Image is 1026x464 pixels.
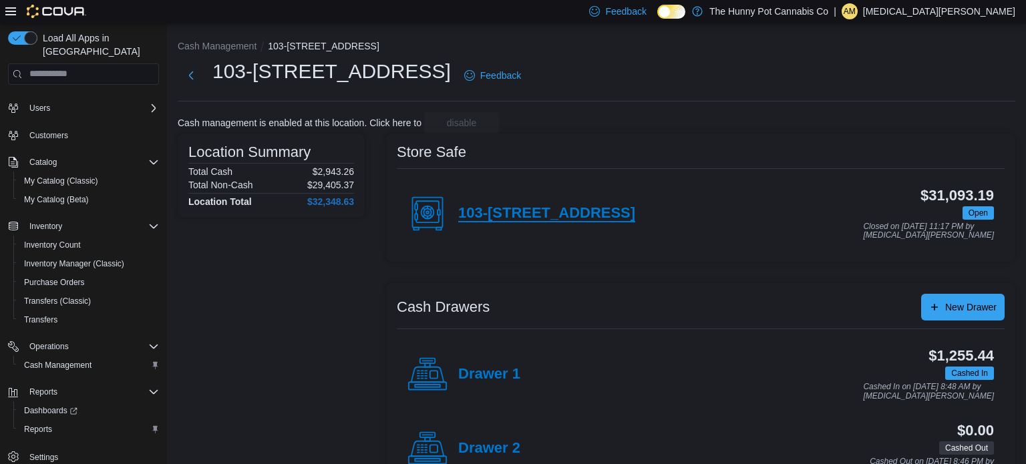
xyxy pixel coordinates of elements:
[945,300,997,314] span: New Drawer
[188,180,253,190] h6: Total Non-Cash
[19,293,159,309] span: Transfers (Classic)
[19,256,159,272] span: Inventory Manager (Classic)
[24,314,57,325] span: Transfers
[19,274,90,290] a: Purchase Orders
[37,31,159,58] span: Load All Apps in [GEOGRAPHIC_DATA]
[19,237,86,253] a: Inventory Count
[29,103,50,113] span: Users
[188,196,252,207] h4: Location Total
[19,421,159,437] span: Reports
[178,39,1015,55] nav: An example of EuiBreadcrumbs
[307,196,354,207] h4: $32,348.63
[19,256,130,272] a: Inventory Manager (Classic)
[178,118,421,128] p: Cash management is enabled at this location. Click here to
[863,222,994,240] p: Closed on [DATE] 11:17 PM by [MEDICAL_DATA][PERSON_NAME]
[945,367,994,380] span: Cashed In
[3,383,164,401] button: Reports
[268,41,379,51] button: 103-[STREET_ADDRESS]
[19,421,57,437] a: Reports
[928,348,994,364] h3: $1,255.44
[834,3,836,19] p: |
[188,144,311,160] h3: Location Summary
[178,62,204,89] button: Next
[969,207,988,219] span: Open
[27,5,86,18] img: Cova
[212,58,451,85] h1: 103-[STREET_ADDRESS]
[178,41,256,51] button: Cash Management
[307,180,354,190] p: $29,405.37
[13,273,164,292] button: Purchase Orders
[24,154,62,170] button: Catalog
[24,154,159,170] span: Catalog
[24,338,74,355] button: Operations
[480,69,521,82] span: Feedback
[188,166,232,177] h6: Total Cash
[13,292,164,310] button: Transfers (Classic)
[3,217,164,236] button: Inventory
[19,293,96,309] a: Transfers (Classic)
[458,205,635,222] h4: 103-[STREET_ADDRESS]
[657,5,685,19] input: Dark Mode
[605,5,646,18] span: Feedback
[24,338,159,355] span: Operations
[939,441,994,455] span: Cashed Out
[29,341,69,352] span: Operations
[29,452,58,463] span: Settings
[19,403,159,419] span: Dashboards
[951,367,988,379] span: Cashed In
[13,254,164,273] button: Inventory Manager (Classic)
[3,99,164,118] button: Users
[397,299,490,315] h3: Cash Drawers
[24,405,77,416] span: Dashboards
[24,258,124,269] span: Inventory Manager (Classic)
[24,424,52,435] span: Reports
[424,112,499,134] button: disable
[447,116,476,130] span: disable
[3,153,164,172] button: Catalog
[19,357,97,373] a: Cash Management
[24,240,81,250] span: Inventory Count
[24,296,91,306] span: Transfers (Classic)
[13,356,164,375] button: Cash Management
[24,384,63,400] button: Reports
[920,188,994,204] h3: $31,093.19
[24,100,159,116] span: Users
[29,387,57,397] span: Reports
[24,218,67,234] button: Inventory
[945,442,988,454] span: Cashed Out
[19,312,159,328] span: Transfers
[957,423,994,439] h3: $0.00
[709,3,828,19] p: The Hunny Pot Cannabis Co
[19,173,104,189] a: My Catalog (Classic)
[863,3,1015,19] p: [MEDICAL_DATA][PERSON_NAME]
[313,166,354,177] p: $2,943.26
[24,194,89,205] span: My Catalog (Beta)
[13,190,164,209] button: My Catalog (Beta)
[842,3,858,19] div: Alexia Mainiero
[19,173,159,189] span: My Catalog (Classic)
[13,310,164,329] button: Transfers
[397,144,466,160] h3: Store Safe
[844,3,856,19] span: AM
[19,192,159,208] span: My Catalog (Beta)
[24,277,85,288] span: Purchase Orders
[921,294,1005,320] button: New Drawer
[19,357,159,373] span: Cash Management
[458,440,520,457] h4: Drawer 2
[459,62,526,89] a: Feedback
[24,218,159,234] span: Inventory
[29,130,68,141] span: Customers
[13,236,164,254] button: Inventory Count
[3,126,164,145] button: Customers
[19,237,159,253] span: Inventory Count
[24,127,159,144] span: Customers
[3,337,164,356] button: Operations
[24,100,55,116] button: Users
[19,192,94,208] a: My Catalog (Beta)
[19,312,63,328] a: Transfers
[24,176,98,186] span: My Catalog (Classic)
[863,383,994,401] p: Cashed In on [DATE] 8:48 AM by [MEDICAL_DATA][PERSON_NAME]
[19,403,83,419] a: Dashboards
[458,366,520,383] h4: Drawer 1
